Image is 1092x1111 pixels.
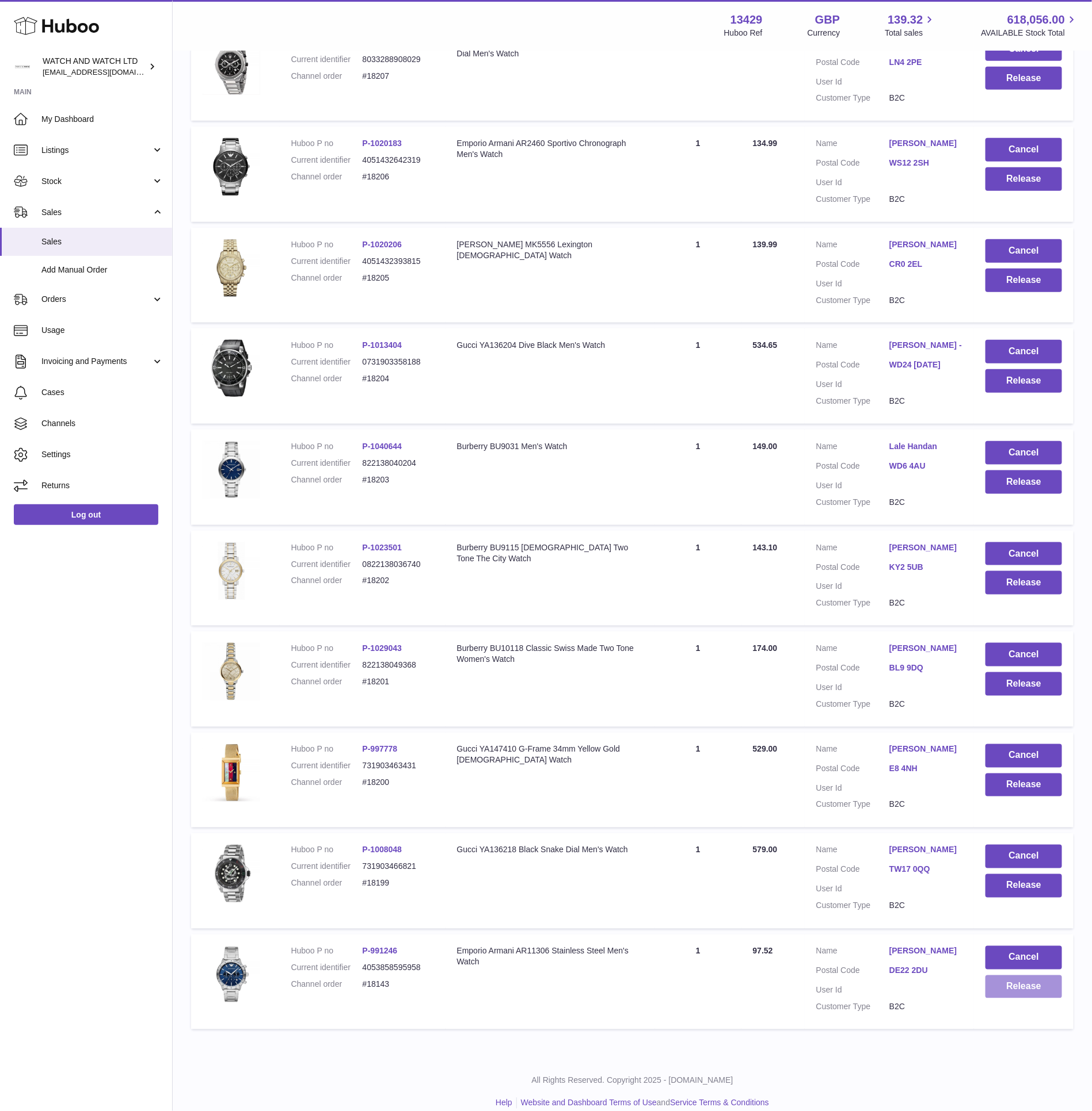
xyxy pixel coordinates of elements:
td: 1 [655,430,741,525]
a: LN4 2PE [889,57,962,68]
dt: User Id [816,985,889,996]
button: Cancel [986,946,1062,970]
a: Website and Dashboard Terms of Use [521,1098,657,1108]
dd: #18202 [363,575,434,586]
img: baris@watchandwatch.co.uk [14,58,31,75]
td: 1 [655,531,741,626]
strong: 13429 [730,12,763,28]
dt: Name [816,946,889,960]
span: 174.00 [753,643,778,653]
div: WATCH AND WATCH LTD [43,56,146,78]
span: My Dashboard [41,114,163,125]
span: 97.52 [753,947,773,956]
dt: Name [816,643,889,657]
div: Gucci YA136218 Black Snake Dial Men's Watch [457,845,644,856]
div: Burberry BU10118 Classic Swiss Made Two Tone Women's Watch [457,643,644,665]
div: Gucci YA136204 Dive Black Men's Watch [457,340,644,351]
dt: Postal Code [816,864,889,878]
dt: Name [816,744,889,758]
p: All Rights Reserved. Copyright 2025 - [DOMAIN_NAME] [182,1075,1083,1086]
span: AVAILABLE Stock Total [981,28,1078,39]
div: [PERSON_NAME] MK5556 Lexington [DEMOGRAPHIC_DATA] Watch [457,239,644,261]
a: P-1013404 [363,340,402,350]
img: 1743864023.jpg [203,441,260,499]
dt: Current identifier [291,861,363,872]
dd: 0731903358188 [363,357,434,367]
span: Orders [41,294,151,305]
a: Service Terms & Conditions [670,1098,769,1108]
a: WD6 4AU [889,461,962,472]
dd: B2C [889,497,962,508]
dd: 822138049368 [363,660,434,671]
dt: Current identifier [291,458,363,469]
a: P-991246 [363,947,398,956]
a: [PERSON_NAME] [889,239,962,250]
a: Lale Handan [889,441,962,452]
a: 139.32 Total sales [885,12,936,39]
dt: Channel order [291,71,363,82]
dd: B2C [889,295,962,306]
a: P-1020206 [363,240,402,249]
td: 1 [655,631,741,727]
dd: 731903466821 [363,861,434,872]
span: Listings [41,145,151,156]
img: 1721067597.jpg [203,744,260,802]
button: Release [986,167,1062,191]
img: 1731591615.jpg [203,138,260,196]
span: Sales [41,236,163,247]
span: 579.00 [753,845,778,855]
button: Release [986,470,1062,494]
a: [PERSON_NAME] [889,643,962,654]
dd: 731903463431 [363,761,434,772]
dt: Channel order [291,474,363,485]
span: 618,056.00 [1007,12,1065,28]
dd: B2C [889,1002,962,1013]
a: CR0 2EL [889,259,962,270]
a: KY2 5UB [889,562,962,573]
dt: Customer Type [816,497,889,508]
dt: Postal Code [816,461,889,474]
div: Emporio Armani AR2460 Sportivo Chronograph Men's Watch [457,138,644,160]
a: [PERSON_NAME] [889,946,962,957]
button: Release [986,67,1062,90]
a: TW17 0QQ [889,864,962,875]
button: Cancel [986,542,1062,566]
div: Huboo Ref [724,28,763,39]
button: Cancel [986,138,1062,162]
span: [EMAIL_ADDRESS][DOMAIN_NAME] [43,67,169,76]
button: Release [986,975,1062,999]
a: P-1029043 [363,643,402,653]
dt: Name [816,138,889,152]
dt: Huboo P no [291,441,363,452]
dt: Customer Type [816,295,889,306]
span: Usage [41,325,163,336]
span: Stock [41,176,151,187]
dt: Customer Type [816,597,889,608]
dd: 4053858595958 [363,963,434,974]
span: 134.99 [753,139,778,148]
dt: Channel order [291,777,363,788]
span: Sales [41,207,151,218]
button: Cancel [986,744,1062,768]
a: [PERSON_NAME] [889,138,962,149]
button: Release [986,269,1062,292]
a: Help [496,1098,512,1108]
a: [PERSON_NAME] [889,845,962,856]
dt: Name [816,542,889,556]
dd: #18205 [363,273,434,284]
dd: #18206 [363,171,434,182]
a: BL9 9DQ [889,662,962,673]
a: P-1023501 [363,543,402,552]
dd: 0822138036740 [363,559,434,570]
button: Cancel [986,441,1062,465]
dd: B2C [889,194,962,205]
span: 149.00 [753,442,778,451]
dt: Channel order [291,273,363,284]
a: P-1040644 [363,442,402,451]
dt: Current identifier [291,963,363,974]
dt: User Id [816,884,889,895]
a: 618,056.00 AVAILABLE Stock Total [981,12,1078,39]
button: Cancel [986,239,1062,263]
button: Cancel [986,340,1062,363]
a: E8 4NH [889,764,962,775]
